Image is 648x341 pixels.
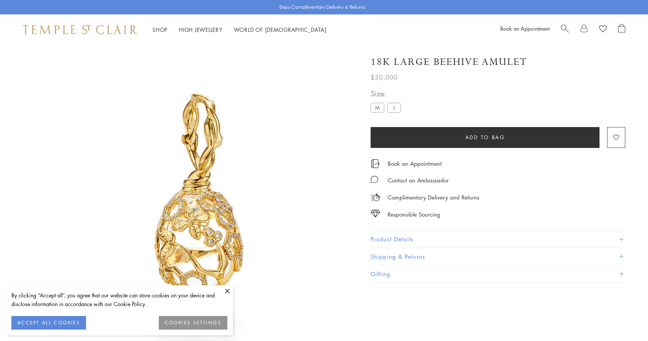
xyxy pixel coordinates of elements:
a: Open Shopping Bag [618,24,625,35]
span: Size: [371,87,404,100]
label: M [371,103,384,112]
a: Book an Appointment [500,25,549,32]
img: MessageIcon-01_2.svg [371,176,378,183]
div: Contact an Ambassador [388,176,449,185]
button: Product Details [371,231,625,248]
img: Temple St. Clair [23,25,137,34]
img: icon_delivery.svg [371,193,380,202]
button: ACCEPT ALL COOKIES [11,316,86,330]
button: Add to bag [371,127,599,148]
a: World of [DEMOGRAPHIC_DATA]World of [DEMOGRAPHIC_DATA] [234,26,327,33]
a: ShopShop [152,26,167,33]
span: Add to bag [465,133,505,141]
img: icon_appointment.svg [371,159,380,168]
a: High JewelleryHigh Jewellery [179,26,222,33]
h1: 18K Large Beehive Amulet [371,55,527,69]
label: L [387,103,401,112]
a: Book an Appointment [388,159,442,168]
button: Gifting [371,266,625,283]
p: Enjoy Complimentary Delivery & Returns [279,3,365,11]
span: $30,000 [371,72,398,82]
nav: Main navigation [152,25,327,35]
a: Search [561,24,569,35]
button: COOKIES SETTINGS [159,316,227,330]
div: By clicking “Accept all”, you agree that our website can store cookies on your device and disclos... [11,291,227,308]
a: View Wishlist [599,24,607,35]
div: Responsible Sourcing [388,210,440,219]
iframe: Gorgias live chat messenger [610,305,640,333]
p: Complimentary Delivery and Returns [388,193,479,202]
button: Shipping & Returns [371,248,625,265]
img: icon_sourcing.svg [371,210,380,217]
